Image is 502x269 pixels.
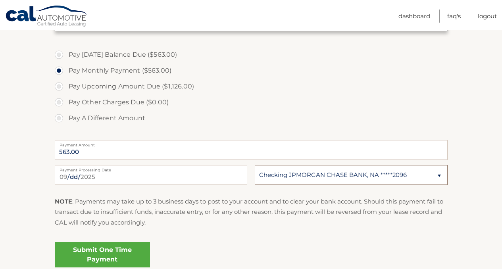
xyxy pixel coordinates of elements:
[55,94,448,110] label: Pay Other Charges Due ($0.00)
[55,47,448,63] label: Pay [DATE] Balance Due ($563.00)
[398,10,430,23] a: Dashboard
[55,196,448,228] p: : Payments may take up to 3 business days to post to your account and to clear your bank account....
[55,165,247,185] input: Payment Date
[55,242,150,267] a: Submit One Time Payment
[5,5,88,28] a: Cal Automotive
[55,79,448,94] label: Pay Upcoming Amount Due ($1,126.00)
[55,63,448,79] label: Pay Monthly Payment ($563.00)
[447,10,461,23] a: FAQ's
[55,140,448,160] input: Payment Amount
[478,10,497,23] a: Logout
[55,140,448,146] label: Payment Amount
[55,165,247,171] label: Payment Processing Date
[55,198,72,205] strong: NOTE
[55,110,448,126] label: Pay A Different Amount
